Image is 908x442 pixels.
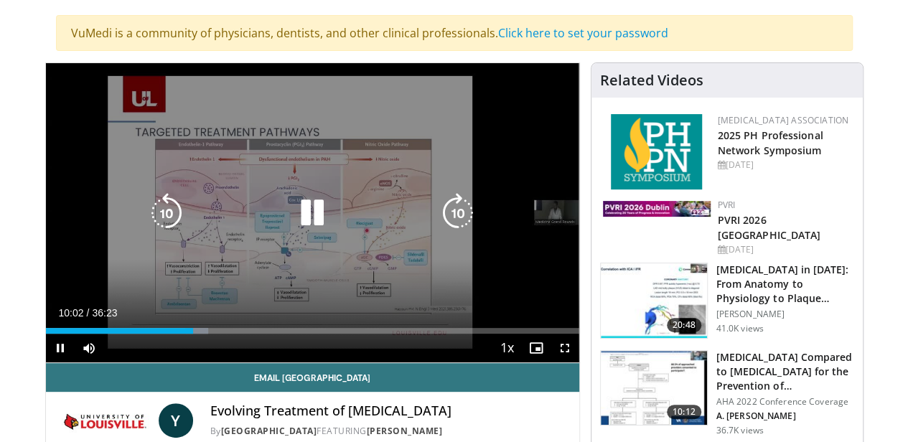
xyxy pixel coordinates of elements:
[601,351,707,425] img: 7c0f9b53-1609-4588-8498-7cac8464d722.150x105_q85_crop-smart_upscale.jpg
[718,213,821,242] a: PVRI 2026 [GEOGRAPHIC_DATA]
[716,309,854,320] p: [PERSON_NAME]
[718,159,851,171] div: [DATE]
[716,410,854,422] p: A. [PERSON_NAME]
[718,199,736,211] a: PVRI
[46,363,579,392] a: Email [GEOGRAPHIC_DATA]
[57,403,153,438] img: University of Louisville
[493,334,522,362] button: Playback Rate
[59,307,84,319] span: 10:02
[716,425,764,436] p: 36.7K views
[159,403,193,438] a: Y
[92,307,117,319] span: 36:23
[367,425,443,437] a: [PERSON_NAME]
[46,334,75,362] button: Pause
[718,114,848,126] a: [MEDICAL_DATA] Association
[221,425,317,437] a: [GEOGRAPHIC_DATA]
[75,334,103,362] button: Mute
[56,15,853,51] div: VuMedi is a community of physicians, dentists, and other clinical professionals.
[600,72,703,89] h4: Related Videos
[601,263,707,338] img: 823da73b-7a00-425d-bb7f-45c8b03b10c3.150x105_q85_crop-smart_upscale.jpg
[551,334,579,362] button: Fullscreen
[716,323,764,334] p: 41.0K views
[210,403,568,419] h4: Evolving Treatment of [MEDICAL_DATA]
[716,350,854,393] h3: [MEDICAL_DATA] Compared to [MEDICAL_DATA] for the Prevention of…
[210,425,568,438] div: By FEATURING
[46,63,579,363] video-js: Video Player
[87,307,90,319] span: /
[716,263,854,306] h3: [MEDICAL_DATA] in [DATE]: From Anatomy to Physiology to Plaque Burden and …
[667,405,701,419] span: 10:12
[716,396,854,408] p: AHA 2022 Conference Coverage
[522,334,551,362] button: Enable picture-in-picture mode
[718,128,823,157] a: 2025 PH Professional Network Symposium
[600,263,854,339] a: 20:48 [MEDICAL_DATA] in [DATE]: From Anatomy to Physiology to Plaque Burden and … [PERSON_NAME] 4...
[611,114,702,189] img: c6978fc0-1052-4d4b-8a9d-7956bb1c539c.png.150x105_q85_autocrop_double_scale_upscale_version-0.2.png
[603,201,711,217] img: 33783847-ac93-4ca7-89f8-ccbd48ec16ca.webp.150x105_q85_autocrop_double_scale_upscale_version-0.2.jpg
[498,25,668,41] a: Click here to set your password
[46,328,579,334] div: Progress Bar
[667,318,701,332] span: 20:48
[600,350,854,436] a: 10:12 [MEDICAL_DATA] Compared to [MEDICAL_DATA] for the Prevention of… AHA 2022 Conference Covera...
[718,243,851,256] div: [DATE]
